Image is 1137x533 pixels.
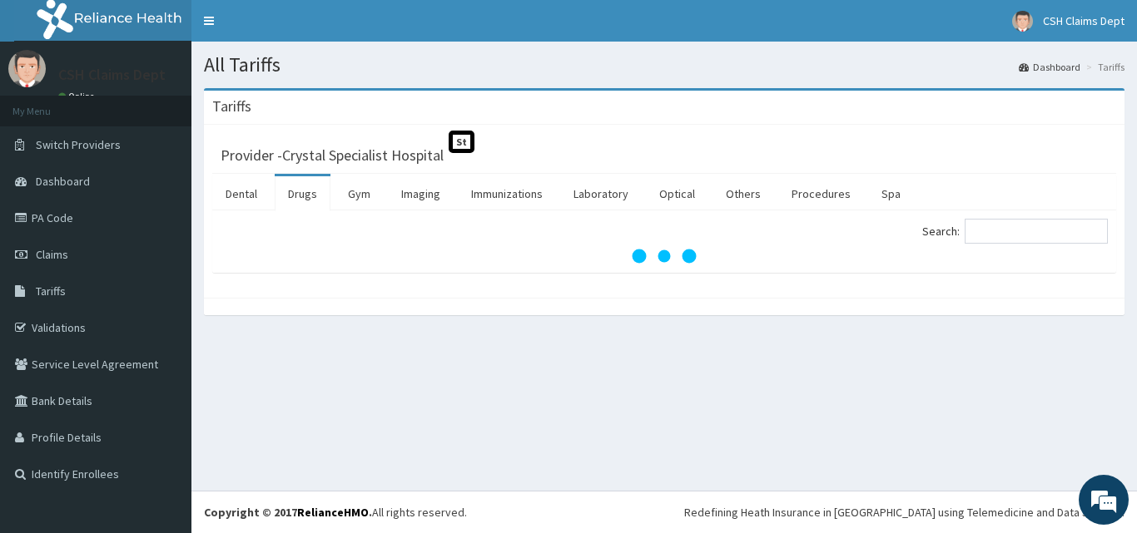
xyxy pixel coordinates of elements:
footer: All rights reserved. [191,491,1137,533]
a: Dashboard [1019,60,1080,74]
label: Search: [922,219,1108,244]
input: Search: [965,219,1108,244]
li: Tariffs [1082,60,1125,74]
strong: Copyright © 2017 . [204,505,372,520]
a: Online [58,91,98,102]
a: Procedures [778,176,864,211]
a: Gym [335,176,384,211]
h1: All Tariffs [204,54,1125,76]
a: Others [712,176,774,211]
span: Claims [36,247,68,262]
p: CSH Claims Dept [58,67,166,82]
a: Laboratory [560,176,642,211]
span: Switch Providers [36,137,121,152]
img: User Image [1012,11,1033,32]
img: User Image [8,50,46,87]
svg: audio-loading [631,223,698,289]
h3: Provider - Crystal Specialist Hospital [221,148,444,163]
a: Immunizations [458,176,556,211]
span: St [449,131,474,153]
a: RelianceHMO [297,505,369,520]
h3: Tariffs [212,99,251,114]
span: Tariffs [36,284,66,299]
div: Redefining Heath Insurance in [GEOGRAPHIC_DATA] using Telemedicine and Data Science! [684,504,1125,521]
a: Imaging [388,176,454,211]
a: Dental [212,176,271,211]
a: Drugs [275,176,330,211]
a: Optical [646,176,708,211]
span: Dashboard [36,174,90,189]
span: CSH Claims Dept [1043,13,1125,28]
a: Spa [868,176,914,211]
